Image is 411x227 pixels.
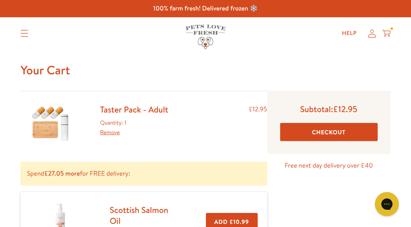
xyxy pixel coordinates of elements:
[44,169,80,178] b: £27.05 more
[100,128,120,136] a: Remove
[336,25,363,41] a: Help
[100,104,168,115] a: Taster Pack - Adult
[249,104,267,143] div: £12.95
[20,62,391,78] h1: Your Cart
[267,160,391,171] p: Free next day delivery over £40
[371,189,403,219] iframe: Gorgias live chat messenger
[280,123,378,141] button: Checkout
[110,204,168,227] a: Scottish Salmon Oil
[333,103,358,115] span: £12.95
[100,118,168,137] div: Quantity: 1
[20,162,267,186] p: Spend for FREE delivery:
[31,104,71,143] img: Taster Pack - Adult
[185,25,226,49] img: Pets Love Fresh
[14,23,35,43] summary: Translation missing: en.sections.header.menu
[280,104,378,115] p: Subtotal:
